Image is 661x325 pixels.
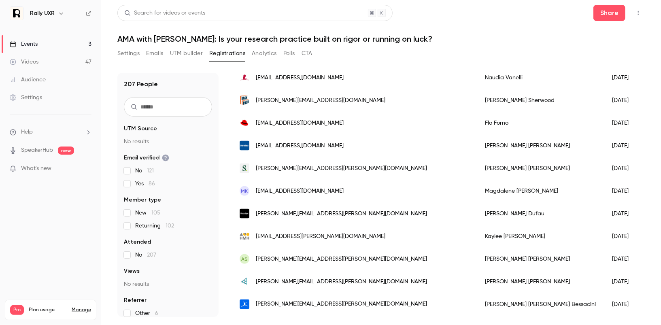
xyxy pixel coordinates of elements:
img: hmhco.com [240,232,249,241]
button: Settings [117,47,140,60]
span: 121 [147,168,154,174]
div: Magdalene [PERSON_NAME] [477,180,604,202]
span: 207 [147,252,156,258]
span: [EMAIL_ADDRESS][DOMAIN_NAME] [256,119,344,127]
div: [DATE] [604,270,645,293]
a: SpeakerHub [21,146,53,155]
div: Naudia Vanelli [477,66,604,89]
div: [DATE] [604,293,645,316]
div: [DATE] [604,225,645,248]
button: Emails [146,47,163,60]
button: UTM builder [170,47,203,60]
div: [DATE] [604,134,645,157]
div: [DATE] [604,112,645,134]
span: Member type [124,196,161,204]
a: Manage [72,307,91,313]
img: docusign.com [240,209,249,219]
img: Rally UXR [10,7,23,20]
div: Videos [10,58,38,66]
span: MK [241,187,248,195]
span: new [58,147,74,155]
div: Flo Forno [477,112,604,134]
button: Registrations [209,47,245,60]
span: What's new [21,164,51,173]
div: [DATE] [604,202,645,225]
button: Analytics [252,47,277,60]
div: [DATE] [604,89,645,112]
div: [DATE] [604,66,645,89]
img: backpackinteractive.com [240,96,249,105]
button: CTA [302,47,312,60]
span: 86 [149,181,155,187]
div: Kaylee [PERSON_NAME] [477,225,604,248]
img: redhat.com [240,118,249,128]
div: [PERSON_NAME] Dufau [477,202,604,225]
span: UTM Source [124,125,157,133]
div: Events [10,40,38,48]
span: 105 [151,210,160,216]
li: help-dropdown-opener [10,128,91,136]
button: Share [593,5,625,21]
div: [DATE] [604,248,645,270]
span: [EMAIL_ADDRESS][DOMAIN_NAME] [256,74,344,82]
div: Settings [10,93,42,102]
h1: 207 People [124,79,158,89]
span: Referrer [124,296,147,304]
div: Audience [10,76,46,84]
img: salesloft.com [240,164,249,173]
span: [EMAIL_ADDRESS][DOMAIN_NAME] [256,142,344,150]
div: [PERSON_NAME] [PERSON_NAME] [477,270,604,293]
div: [PERSON_NAME] [PERSON_NAME] [477,134,604,157]
span: Returning [135,222,174,230]
span: [EMAIL_ADDRESS][PERSON_NAME][DOMAIN_NAME] [256,232,385,241]
div: [PERSON_NAME] [PERSON_NAME] [477,157,604,180]
h6: Rally UXR [30,9,55,17]
iframe: Noticeable Trigger [82,165,91,172]
p: No results [124,138,212,146]
div: [DATE] [604,157,645,180]
img: genetec.com [240,141,249,151]
div: [PERSON_NAME] Sherwood [477,89,604,112]
button: Polls [283,47,295,60]
section: facet-groups [124,125,212,317]
span: [EMAIL_ADDRESS][DOMAIN_NAME] [256,187,344,195]
div: [PERSON_NAME] [PERSON_NAME] Bessacini [477,293,604,316]
span: [PERSON_NAME][EMAIL_ADDRESS][PERSON_NAME][DOMAIN_NAME] [256,300,427,309]
span: Email verified [124,154,169,162]
div: [PERSON_NAME] [PERSON_NAME] [477,248,604,270]
img: ja.org [240,277,249,287]
span: Views [124,267,140,275]
span: [PERSON_NAME][EMAIL_ADDRESS][PERSON_NAME][DOMAIN_NAME] [256,164,427,173]
span: [PERSON_NAME][EMAIL_ADDRESS][DOMAIN_NAME] [256,96,385,105]
span: Yes [135,180,155,188]
span: [PERSON_NAME][EMAIL_ADDRESS][PERSON_NAME][DOMAIN_NAME] [256,255,427,263]
span: 6 [155,310,158,316]
p: No results [124,280,212,288]
img: myfitnesspal.com [240,300,249,309]
span: Other [135,309,158,317]
span: Pro [10,305,24,315]
span: Help [21,128,33,136]
span: 102 [166,223,174,229]
span: [PERSON_NAME][EMAIL_ADDRESS][PERSON_NAME][DOMAIN_NAME] [256,278,427,286]
div: [DATE] [604,180,645,202]
span: [PERSON_NAME][EMAIL_ADDRESS][PERSON_NAME][DOMAIN_NAME] [256,210,427,218]
h1: AMA with [PERSON_NAME]: Is your research practice built on rigor or running on luck? [117,34,645,44]
span: No [135,167,154,175]
span: No [135,251,156,259]
span: New [135,209,160,217]
img: alsac.stjude.org [240,73,249,83]
span: Plan usage [29,307,67,313]
div: Search for videos or events [124,9,205,17]
span: AS [241,255,248,263]
span: Attended [124,238,151,246]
